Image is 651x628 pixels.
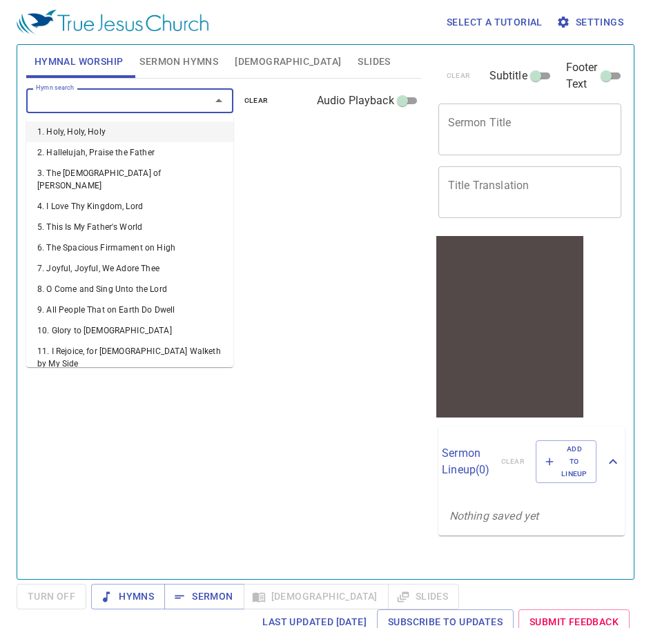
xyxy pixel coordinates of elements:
[449,509,539,522] i: Nothing saved yet
[164,584,244,609] button: Sermon
[433,233,587,421] iframe: from-child
[102,588,154,605] span: Hymns
[26,217,233,237] li: 5. This Is My Father's World
[554,10,629,35] button: Settings
[566,59,598,92] span: Footer Text
[26,300,233,320] li: 9. All People That on Earth Do Dwell
[441,10,548,35] button: Select a tutorial
[209,91,229,110] button: Close
[358,53,390,70] span: Slides
[139,53,218,70] span: Sermon Hymns
[244,95,269,107] span: clear
[317,92,394,109] span: Audio Playback
[489,68,527,84] span: Subtitle
[26,279,233,300] li: 8. O Come and Sing Unto the Lord
[559,14,623,31] span: Settings
[175,588,233,605] span: Sermon
[26,320,233,341] li: 10. Glory to [DEMOGRAPHIC_DATA]
[26,142,233,163] li: 2. Hallelujah, Praise the Father
[438,426,625,498] div: Sermon Lineup(0)clearAdd to Lineup
[236,92,277,109] button: clear
[26,237,233,258] li: 6. The Spacious Firmament on High
[35,53,124,70] span: Hymnal Worship
[447,14,543,31] span: Select a tutorial
[91,584,165,609] button: Hymns
[26,196,233,217] li: 4. I Love Thy Kingdom, Lord
[26,341,233,374] li: 11. I Rejoice, for [DEMOGRAPHIC_DATA] Walketh by My Side
[545,443,587,481] span: Add to Lineup
[17,10,208,35] img: True Jesus Church
[26,258,233,279] li: 7. Joyful, Joyful, We Adore Thee
[26,163,233,196] li: 3. The [DEMOGRAPHIC_DATA] of [PERSON_NAME]
[536,440,596,484] button: Add to Lineup
[235,53,341,70] span: [DEMOGRAPHIC_DATA]
[26,121,233,142] li: 1. Holy, Holy, Holy
[442,445,489,478] p: Sermon Lineup ( 0 )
